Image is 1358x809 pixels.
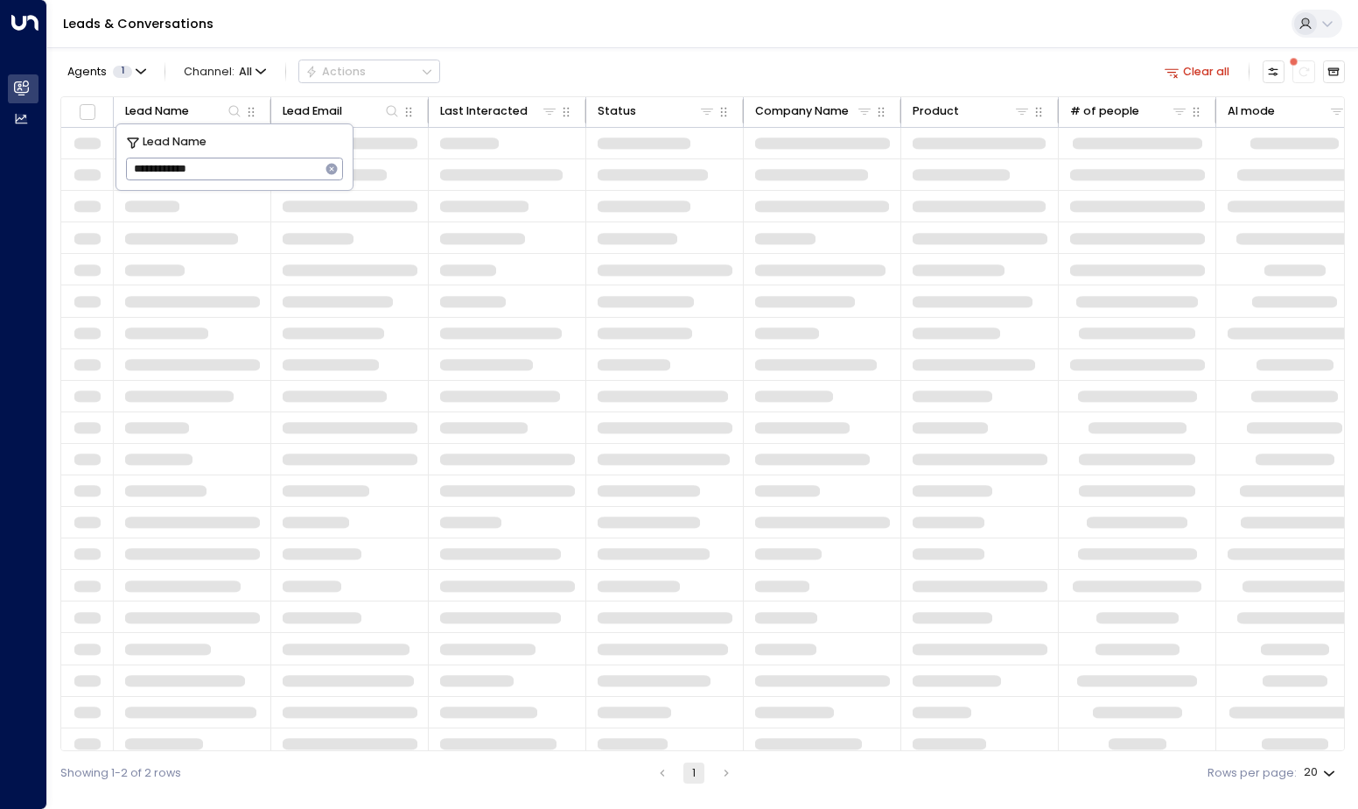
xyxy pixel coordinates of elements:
span: Lead Name [143,133,206,151]
div: Product [913,102,959,121]
div: Product [913,102,1032,121]
div: # of people [1070,102,1189,121]
button: page 1 [683,763,704,784]
span: There are new threads available. Refresh the grid to view the latest updates. [1292,60,1314,82]
div: Company Name [755,102,874,121]
div: AI mode [1228,102,1275,121]
div: Company Name [755,102,849,121]
div: # of people [1070,102,1139,121]
div: Actions [305,65,366,79]
div: Lead Email [283,102,342,121]
div: AI mode [1228,102,1347,121]
span: All [239,66,252,78]
div: Showing 1-2 of 2 rows [60,765,181,782]
div: Lead Email [283,102,402,121]
div: Lead Name [125,102,244,121]
button: Actions [298,60,440,83]
div: Last Interacted [440,102,528,121]
button: Channel:All [178,60,272,82]
button: Archived Leads [1323,60,1345,82]
button: Customize [1263,60,1284,82]
div: Status [598,102,636,121]
span: 1 [113,66,132,78]
button: Agents1 [60,60,151,82]
button: Clear all [1158,60,1236,82]
span: Agents [67,67,107,78]
div: 20 [1304,761,1339,784]
nav: pagination navigation [651,763,738,784]
div: Status [598,102,717,121]
div: Lead Name [125,102,189,121]
div: Last Interacted [440,102,559,121]
span: Channel: [178,60,272,82]
div: Button group with a nested menu [298,60,440,83]
label: Rows per page: [1207,765,1297,782]
a: Leads & Conversations [63,15,213,32]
